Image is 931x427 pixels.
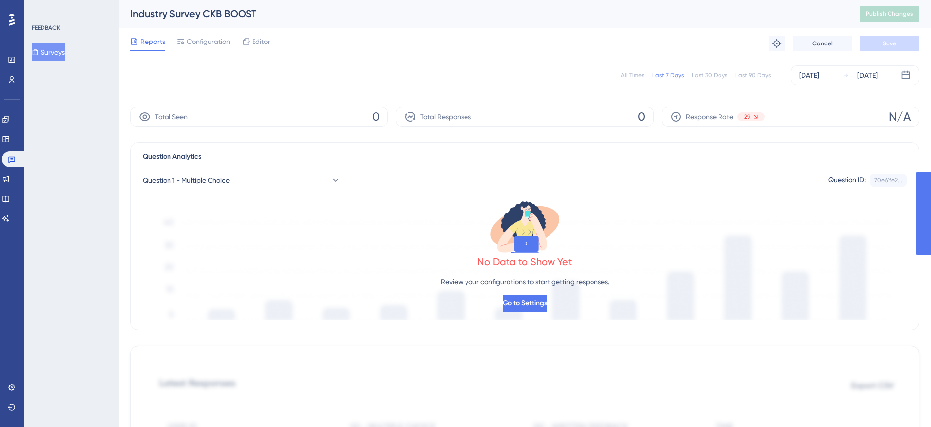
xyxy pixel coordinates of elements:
button: Save [860,36,919,51]
button: Cancel [793,36,852,51]
span: Question 1 - Multiple Choice [143,174,230,186]
div: No Data to Show Yet [477,255,572,269]
div: Industry Survey CKB BOOST [130,7,835,21]
span: Save [883,40,896,47]
span: 0 [372,109,380,125]
span: 29 [744,113,750,121]
div: Last 90 Days [735,71,771,79]
span: N/A [889,109,911,125]
button: Surveys [32,43,65,61]
span: Response Rate [686,111,733,123]
span: Cancel [812,40,833,47]
span: Total Seen [155,111,188,123]
span: Reports [140,36,165,47]
span: Go to Settings [503,298,547,309]
iframe: UserGuiding AI Assistant Launcher [889,388,919,418]
div: Question ID: [828,174,866,187]
div: [DATE] [857,69,878,81]
span: Question Analytics [143,151,201,163]
div: FEEDBACK [32,24,60,32]
div: [DATE] [799,69,819,81]
div: All Times [621,71,644,79]
div: Last 30 Days [692,71,727,79]
span: Publish Changes [866,10,913,18]
div: Last 7 Days [652,71,684,79]
div: 70e61fe2... [874,176,902,184]
button: Question 1 - Multiple Choice [143,171,340,190]
span: Configuration [187,36,230,47]
button: Publish Changes [860,6,919,22]
p: Review your configurations to start getting responses. [441,276,609,288]
span: Editor [252,36,270,47]
button: Go to Settings [503,295,547,312]
span: 0 [638,109,645,125]
span: Total Responses [420,111,471,123]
